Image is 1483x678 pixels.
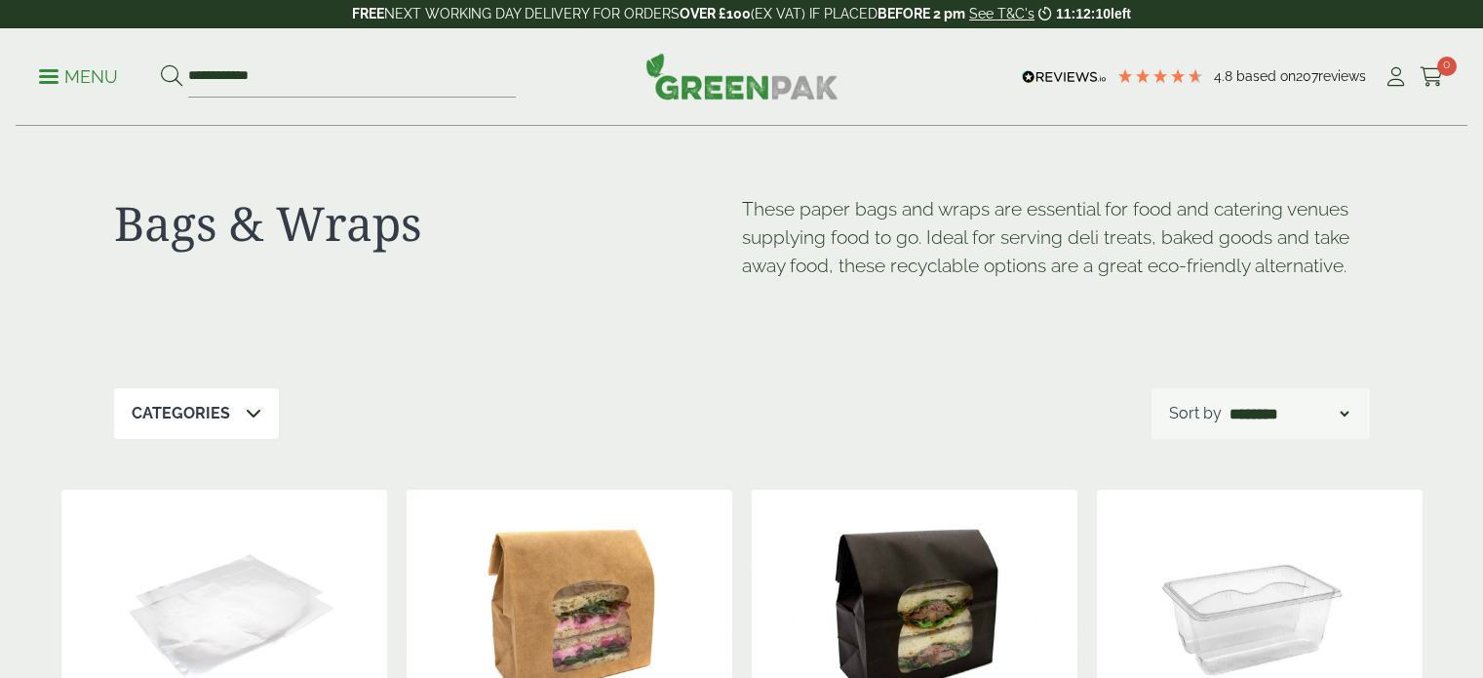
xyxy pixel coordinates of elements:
a: 0 [1420,62,1444,92]
span: reviews [1318,68,1366,84]
h1: Bags & Wraps [114,195,742,252]
span: 11:12:10 [1056,6,1111,21]
i: Cart [1420,67,1444,87]
span: 0 [1437,57,1457,76]
span: 4.8 [1214,68,1236,84]
p: Sort by [1169,402,1222,425]
i: My Account [1384,67,1408,87]
select: Shop order [1226,402,1352,425]
span: Based on [1236,68,1296,84]
a: See T&C's [969,6,1034,21]
a: Menu [39,65,118,85]
div: 4.79 Stars [1116,67,1204,85]
strong: BEFORE 2 pm [878,6,965,21]
span: 207 [1296,68,1318,84]
img: REVIEWS.io [1022,70,1107,84]
p: Menu [39,65,118,89]
p: These paper bags and wraps are essential for food and catering venues supplying food to go. Ideal... [742,195,1370,279]
strong: FREE [352,6,384,21]
strong: OVER £100 [680,6,751,21]
img: GreenPak Supplies [645,53,839,100]
span: left [1111,6,1131,21]
p: Categories [132,402,230,425]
